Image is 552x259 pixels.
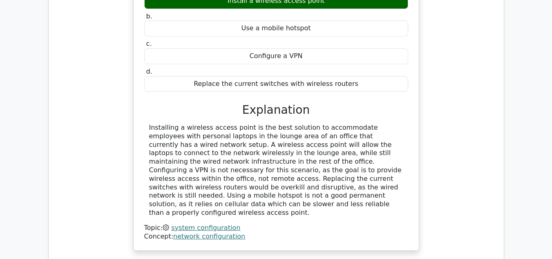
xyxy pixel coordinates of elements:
div: Concept: [144,232,408,241]
div: Replace the current switches with wireless routers [144,76,408,92]
div: Topic: [144,224,408,232]
div: Configure a VPN [144,48,408,64]
span: d. [146,68,152,75]
a: system configuration [171,224,240,232]
h3: Explanation [149,103,403,117]
div: Installing a wireless access point is the best solution to accommodate employees with personal la... [149,124,403,217]
span: b. [146,12,152,20]
div: Use a mobile hotspot [144,20,408,36]
a: network configuration [173,232,245,240]
span: c. [146,40,152,47]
